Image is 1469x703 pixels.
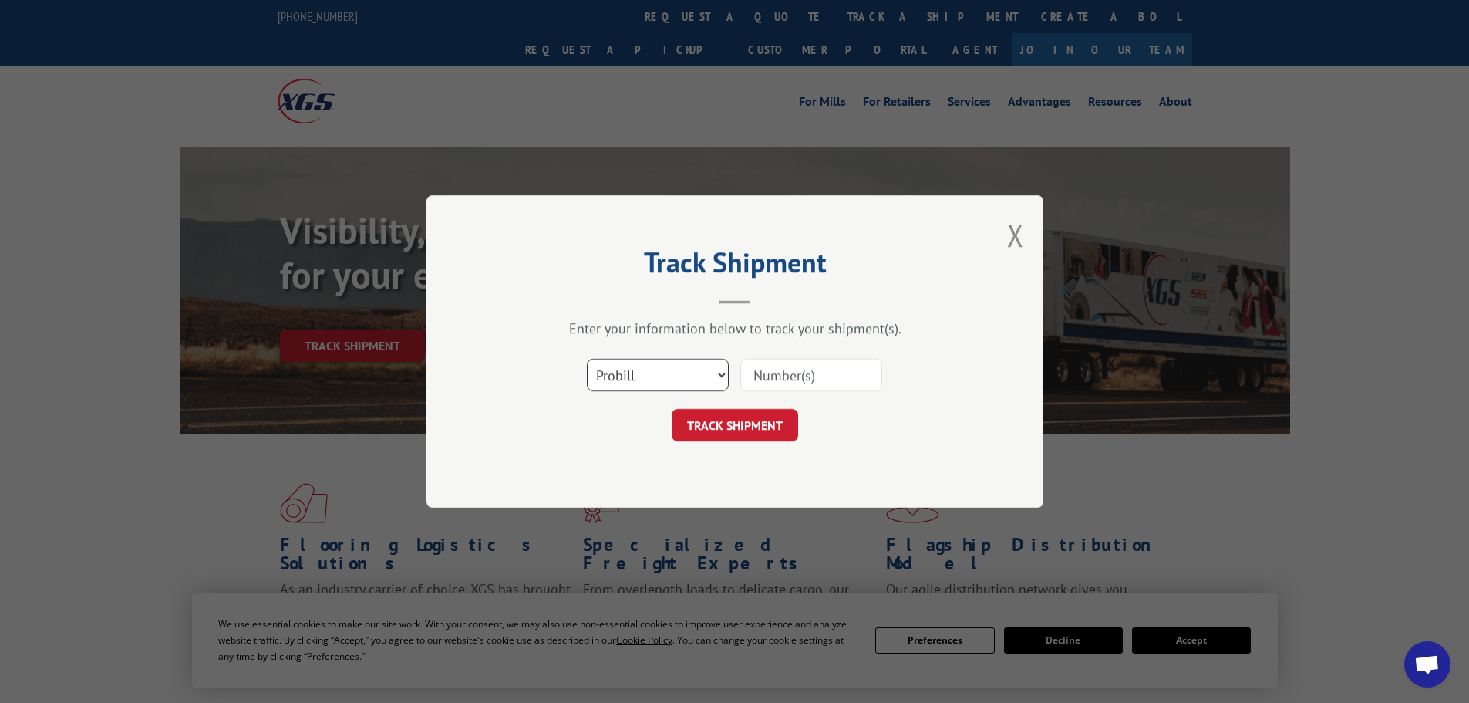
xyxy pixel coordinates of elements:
[740,359,882,391] input: Number(s)
[672,409,798,441] button: TRACK SHIPMENT
[504,319,966,337] div: Enter your information below to track your shipment(s).
[1404,641,1450,688] div: Open chat
[1007,215,1024,255] button: Close modal
[504,252,966,281] h2: Track Shipment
